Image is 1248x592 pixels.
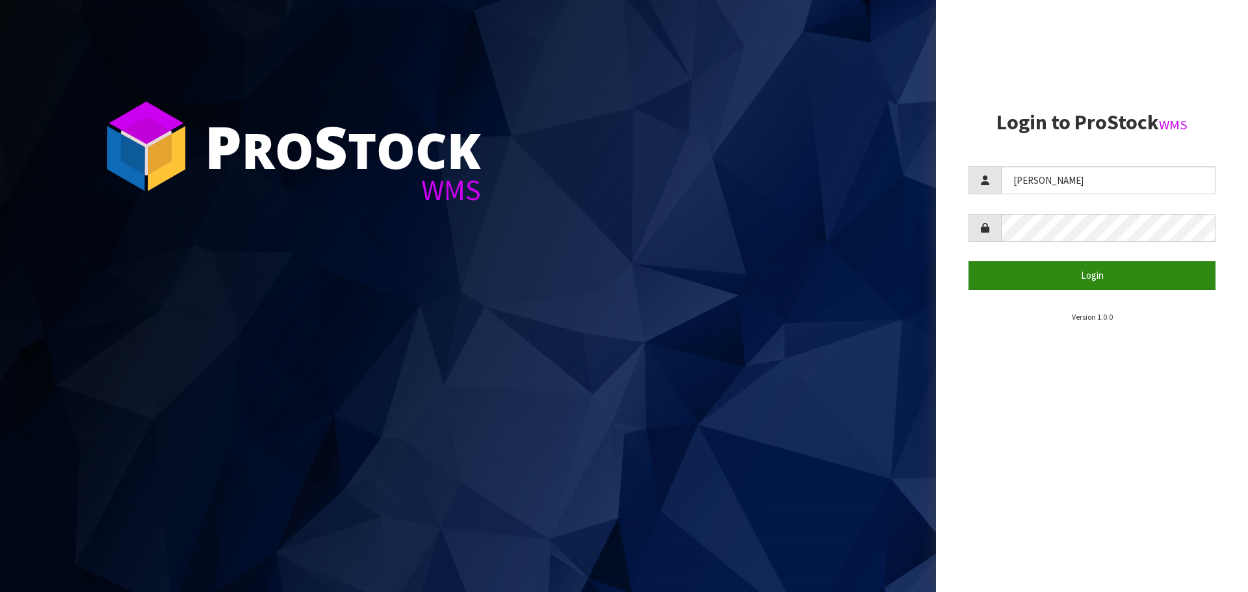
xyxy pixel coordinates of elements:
div: WMS [205,175,481,205]
small: WMS [1159,116,1188,133]
div: ro tock [205,117,481,175]
button: Login [968,261,1215,289]
span: S [314,107,348,186]
small: Version 1.0.0 [1072,312,1113,322]
span: P [205,107,242,186]
img: ProStock Cube [97,97,195,195]
input: Username [1001,166,1215,194]
h2: Login to ProStock [968,111,1215,134]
